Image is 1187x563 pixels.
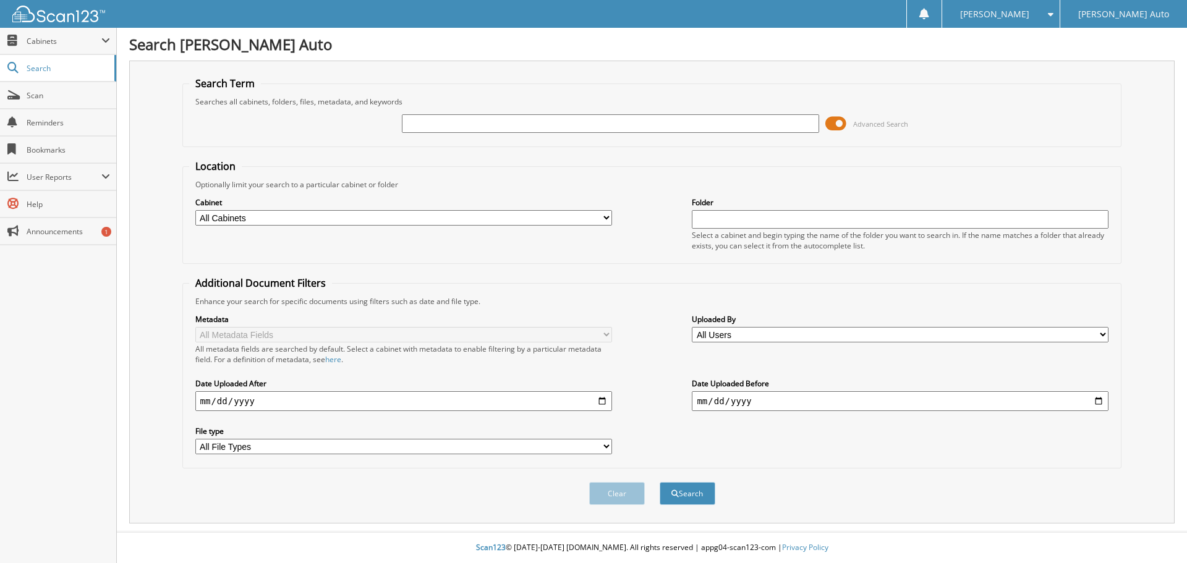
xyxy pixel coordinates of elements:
div: Searches all cabinets, folders, files, metadata, and keywords [189,96,1115,107]
h1: Search [PERSON_NAME] Auto [129,34,1175,54]
span: Scan [27,90,110,101]
div: Select a cabinet and begin typing the name of the folder you want to search in. If the name match... [692,230,1108,251]
div: Optionally limit your search to a particular cabinet or folder [189,179,1115,190]
label: File type [195,426,612,436]
span: Cabinets [27,36,101,46]
span: Help [27,199,110,210]
span: [PERSON_NAME] [960,11,1029,18]
span: Bookmarks [27,145,110,155]
span: Reminders [27,117,110,128]
input: end [692,391,1108,411]
label: Uploaded By [692,314,1108,324]
legend: Search Term [189,77,261,90]
div: 1 [101,227,111,237]
button: Search [660,482,715,505]
span: Scan123 [476,542,506,552]
span: Search [27,63,108,74]
span: User Reports [27,172,101,182]
a: here [325,354,341,365]
label: Metadata [195,314,612,324]
span: [PERSON_NAME] Auto [1078,11,1169,18]
button: Clear [589,482,645,505]
label: Cabinet [195,197,612,208]
img: scan123-logo-white.svg [12,6,105,22]
span: Advanced Search [853,119,908,129]
div: © [DATE]-[DATE] [DOMAIN_NAME]. All rights reserved | appg04-scan123-com | [117,533,1187,563]
legend: Additional Document Filters [189,276,332,290]
label: Date Uploaded After [195,378,612,389]
a: Privacy Policy [782,542,828,552]
label: Folder [692,197,1108,208]
div: All metadata fields are searched by default. Select a cabinet with metadata to enable filtering b... [195,344,612,365]
input: start [195,391,612,411]
legend: Location [189,159,242,173]
label: Date Uploaded Before [692,378,1108,389]
div: Enhance your search for specific documents using filters such as date and file type. [189,296,1115,307]
span: Announcements [27,226,110,237]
